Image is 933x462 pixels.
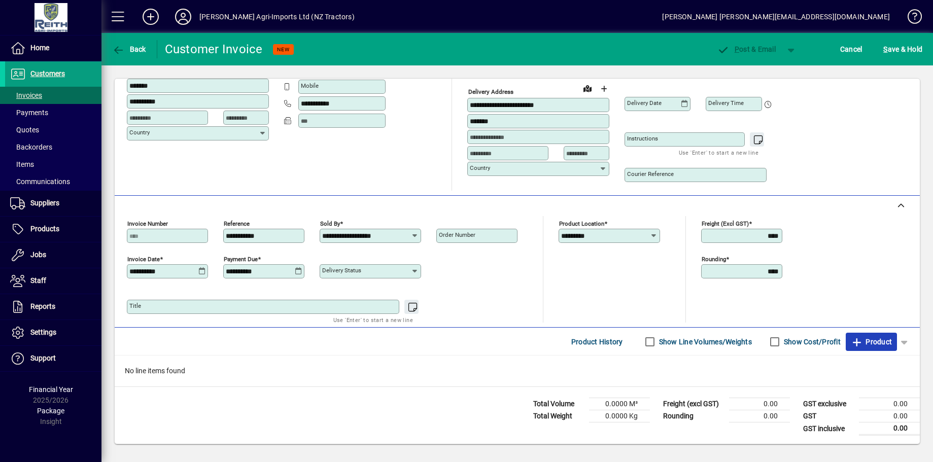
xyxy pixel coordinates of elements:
mat-label: Country [129,129,150,136]
span: ost & Email [717,45,776,53]
button: Save & Hold [881,40,925,58]
span: Staff [30,276,46,285]
mat-label: Product location [559,220,604,227]
mat-label: Payment due [224,256,258,263]
span: Invoices [10,91,42,99]
td: 0.00 [859,422,920,435]
mat-label: Order number [439,231,475,238]
span: Package [37,407,64,415]
span: Quotes [10,126,39,134]
td: 0.0000 Kg [589,410,650,422]
a: Communications [5,173,101,190]
span: Jobs [30,251,46,259]
mat-label: Courier Reference [627,170,674,177]
span: ave & Hold [883,41,922,57]
a: Quotes [5,121,101,138]
a: Payments [5,104,101,121]
mat-hint: Use 'Enter' to start a new line [333,314,413,326]
span: NEW [277,46,290,53]
a: Products [5,217,101,242]
a: Reports [5,294,101,319]
button: Choose address [596,81,612,97]
mat-label: Invoice number [127,220,168,227]
mat-label: Country [470,164,490,171]
mat-label: Rounding [702,256,726,263]
button: Cancel [838,40,865,58]
a: Support [5,346,101,371]
a: Suppliers [5,191,101,216]
td: Rounding [658,410,729,422]
td: Total Volume [528,398,589,410]
span: Reports [30,302,55,310]
span: Customers [30,69,65,78]
span: Communications [10,177,70,186]
td: 0.00 [729,410,790,422]
td: GST inclusive [798,422,859,435]
div: [PERSON_NAME] Agri-Imports Ltd (NZ Tractors) [199,9,355,25]
span: Support [30,354,56,362]
a: Staff [5,268,101,294]
a: Items [5,156,101,173]
button: Back [110,40,149,58]
span: P [735,45,739,53]
td: Freight (excl GST) [658,398,729,410]
button: Add [134,8,167,26]
td: 0.00 [729,398,790,410]
label: Show Line Volumes/Weights [657,337,752,347]
span: Payments [10,109,48,117]
div: [PERSON_NAME] [PERSON_NAME][EMAIL_ADDRESS][DOMAIN_NAME] [662,9,890,25]
td: Total Weight [528,410,589,422]
td: 0.00 [859,398,920,410]
button: Product History [567,333,627,351]
span: Back [112,45,146,53]
a: Backorders [5,138,101,156]
span: Items [10,160,34,168]
span: Cancel [840,41,862,57]
span: Products [30,225,59,233]
mat-label: Sold by [320,220,340,227]
mat-label: Invoice date [127,256,160,263]
div: Customer Invoice [165,41,263,57]
mat-hint: Use 'Enter' to start a new line [679,147,758,158]
mat-label: Instructions [627,135,658,142]
mat-label: Mobile [301,82,319,89]
button: Profile [167,8,199,26]
span: Home [30,44,49,52]
mat-label: Delivery time [708,99,744,106]
span: Suppliers [30,199,59,207]
button: Product [846,333,897,351]
span: Backorders [10,143,52,151]
td: GST [798,410,859,422]
mat-label: Delivery date [627,99,662,106]
span: S [883,45,887,53]
label: Show Cost/Profit [782,337,841,347]
td: 0.00 [859,410,920,422]
div: No line items found [115,356,920,386]
a: Home [5,35,101,61]
span: Product History [571,334,623,350]
a: Settings [5,320,101,345]
mat-label: Reference [224,220,250,227]
td: GST exclusive [798,398,859,410]
a: View on map [579,80,596,96]
mat-label: Delivery status [322,267,361,274]
button: Post & Email [712,40,781,58]
span: Financial Year [29,385,73,394]
span: Product [851,334,892,350]
app-page-header-button: Back [101,40,157,58]
a: Invoices [5,87,101,104]
td: 0.0000 M³ [589,398,650,410]
a: Knowledge Base [900,2,920,35]
mat-label: Title [129,302,141,309]
mat-label: Freight (excl GST) [702,220,749,227]
span: Settings [30,328,56,336]
a: Jobs [5,242,101,268]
